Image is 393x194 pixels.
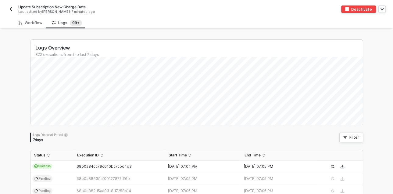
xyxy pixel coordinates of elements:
div: Filter [349,135,359,140]
span: icon-spinner [34,176,38,181]
span: Execution ID [77,153,99,158]
span: 68b0a84cc79c610bc7cbd4d3 [77,164,132,169]
span: Pending [32,175,52,182]
div: [DATE] 07:04 PM [165,164,236,169]
div: 7 days [33,137,68,142]
span: icon-spinner [34,188,38,193]
span: icon-success-page [331,165,334,168]
span: icon-download [341,165,344,168]
span: Success [32,163,53,169]
sup: 872 [70,20,82,26]
th: Execution ID [73,150,165,161]
div: [DATE] 07:05 PM [241,189,312,193]
div: Logs Disposal Period [33,133,68,137]
div: 872 executions from the last 7 days [35,52,363,57]
span: 68b0a88639af00127877df6b [77,176,130,181]
div: [DATE] 07:05 PM [165,176,236,181]
img: back [9,7,13,12]
th: End Time [241,150,317,161]
div: Logs [52,20,82,26]
span: icon-cards [34,164,38,168]
span: End Time [245,153,261,158]
div: [DATE] 07:05 PM [241,176,312,181]
span: [PERSON_NAME] [42,9,70,14]
div: Last edited by - 7 minutes ago [18,9,183,14]
button: back [7,5,15,13]
span: Update Subscription New Charge Date [18,4,86,9]
div: [DATE] 07:05 PM [165,189,236,193]
span: Status [34,153,45,157]
th: Start Time [165,150,241,161]
div: Logs Overview [35,45,363,51]
button: Filter [339,133,363,142]
span: 68b0a882d5aa0318d7258a14 [77,189,131,193]
img: deactivate [345,7,349,11]
div: Deactivate [351,7,372,12]
span: Start Time [168,153,187,158]
div: [DATE] 07:05 PM [241,164,312,169]
div: Workflow [19,20,42,25]
button: deactivateDeactivate [341,5,376,13]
